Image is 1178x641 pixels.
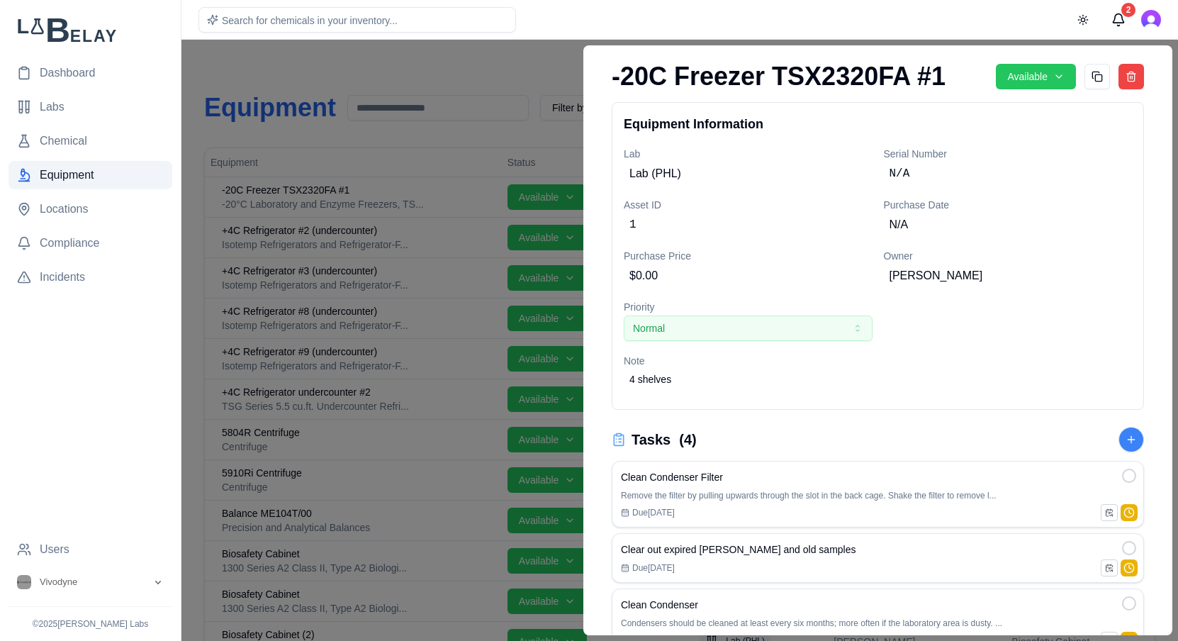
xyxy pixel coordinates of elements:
span: Locations [40,201,89,218]
div: Click to edit name [612,62,985,91]
span: ( 4 ) [679,430,696,450]
label: Note [624,355,645,367]
label: Priority [624,301,655,313]
img: Lab Belay Logo [9,17,172,42]
button: Toggle theme [1070,7,1096,33]
button: Open user button [1141,10,1161,30]
label: Serial Number [884,148,947,160]
span: N/A [890,165,910,182]
p: Condensers should be cleaned at least every six months; more often if the laboratory area is dust... [621,618,1135,629]
p: Remove the filter by pulling upwards through the slot in the back cage. Shake the filter to remov... [621,490,1135,501]
button: Delete equipment [1118,64,1144,89]
button: Messages (2 unread) [1104,6,1133,34]
span: Chemical [40,133,87,150]
span: 1 [629,216,636,233]
h3: Tasks [632,430,671,450]
span: Due [DATE] [632,562,675,574]
span: Equipment [40,167,94,184]
label: Purchase Price [624,250,691,262]
p: © 2025 [PERSON_NAME] Labs [9,618,172,630]
label: Purchase Date [884,199,950,211]
label: Owner [884,250,913,262]
div: 2 [1121,3,1135,17]
button: Add New Task to this Lab [1118,427,1144,452]
span: Vivodyne [40,576,77,589]
h3: Equipment Information [624,114,763,134]
button: Available [996,64,1076,89]
label: Lab [624,148,640,160]
span: Incidents [40,269,85,286]
span: Users [40,541,69,558]
span: Lab (PHL) [629,165,681,182]
h4: Clear out expired [PERSON_NAME] and old samples [621,542,856,557]
span: Due [DATE] [632,507,675,518]
span: Labs [40,99,64,116]
img: Vivodyne [17,575,31,589]
span: Dashboard [40,65,95,82]
span: N/A [890,216,909,233]
button: Duplicate equipment [1084,64,1110,89]
button: Open organization switcher [9,569,172,595]
span: [PERSON_NAME] [890,267,983,284]
span: Search for chemicals in your inventory... [222,15,398,26]
span: 4 shelves [629,372,671,386]
h4: Clean Condenser Filter [621,470,723,484]
h4: Clean Condenser [621,598,698,612]
img: Lois Tolvinski [1141,10,1161,30]
label: Asset ID [624,199,661,211]
span: $0.00 [629,267,658,284]
h1: -20C Freezer TSX2320FA #1 [612,62,985,91]
span: Compliance [40,235,99,252]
